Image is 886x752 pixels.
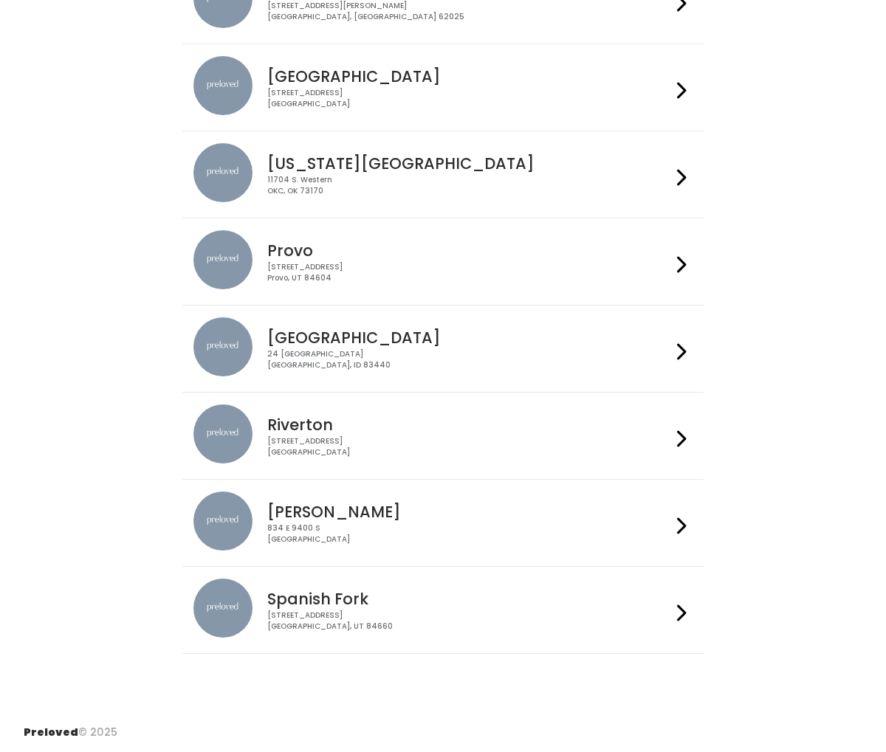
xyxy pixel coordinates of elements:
[267,242,672,259] h4: Provo
[267,436,672,458] div: [STREET_ADDRESS] [GEOGRAPHIC_DATA]
[267,416,672,433] h4: Riverton
[193,317,693,380] a: preloved location [GEOGRAPHIC_DATA] 24 [GEOGRAPHIC_DATA][GEOGRAPHIC_DATA], ID 83440
[267,349,672,370] div: 24 [GEOGRAPHIC_DATA] [GEOGRAPHIC_DATA], ID 83440
[193,56,253,115] img: preloved location
[193,491,693,554] a: preloved location [PERSON_NAME] 834 E 9400 S[GEOGRAPHIC_DATA]
[193,56,693,119] a: preloved location [GEOGRAPHIC_DATA] [STREET_ADDRESS][GEOGRAPHIC_DATA]
[24,713,117,740] div: © 2025
[267,1,672,22] div: [STREET_ADDRESS][PERSON_NAME] [GEOGRAPHIC_DATA], [GEOGRAPHIC_DATA] 62025
[267,329,672,346] h4: [GEOGRAPHIC_DATA]
[193,143,693,206] a: preloved location [US_STATE][GEOGRAPHIC_DATA] 11704 S. WesternOKC, OK 73170
[267,175,672,196] div: 11704 S. Western OKC, OK 73170
[193,579,253,638] img: preloved location
[267,88,672,109] div: [STREET_ADDRESS] [GEOGRAPHIC_DATA]
[24,725,78,739] span: Preloved
[193,143,253,202] img: preloved location
[267,503,672,520] h4: [PERSON_NAME]
[193,230,253,289] img: preloved location
[193,317,253,376] img: preloved location
[267,610,672,632] div: [STREET_ADDRESS] [GEOGRAPHIC_DATA], UT 84660
[193,579,693,641] a: preloved location Spanish Fork [STREET_ADDRESS][GEOGRAPHIC_DATA], UT 84660
[193,404,693,467] a: preloved location Riverton [STREET_ADDRESS][GEOGRAPHIC_DATA]
[267,68,672,85] h4: [GEOGRAPHIC_DATA]
[193,230,693,293] a: preloved location Provo [STREET_ADDRESS]Provo, UT 84604
[267,523,672,545] div: 834 E 9400 S [GEOGRAPHIC_DATA]
[267,590,672,607] h4: Spanish Fork
[267,262,672,283] div: [STREET_ADDRESS] Provo, UT 84604
[193,404,253,463] img: preloved location
[193,491,253,551] img: preloved location
[267,155,672,172] h4: [US_STATE][GEOGRAPHIC_DATA]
